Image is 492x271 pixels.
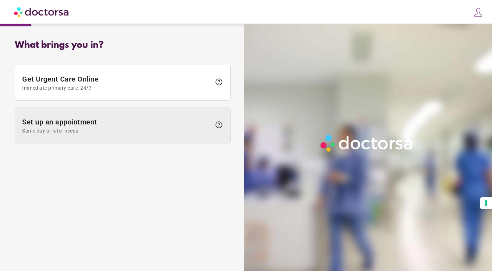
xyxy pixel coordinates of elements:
span: Immediate primary care, 24/7 [22,85,211,91]
img: Doctorsa.com [14,4,70,20]
img: Logo-Doctorsa-trans-White-partial-flat.png [318,132,416,154]
img: icons8-customer-100.png [473,7,483,17]
span: help [215,121,223,129]
span: Get Urgent Care Online [22,75,211,91]
span: help [215,78,223,86]
span: Set up an appointment [22,118,211,134]
span: Same day or later needs [22,128,211,134]
button: Your consent preferences for tracking technologies [480,197,492,209]
div: What brings you in? [15,40,231,51]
